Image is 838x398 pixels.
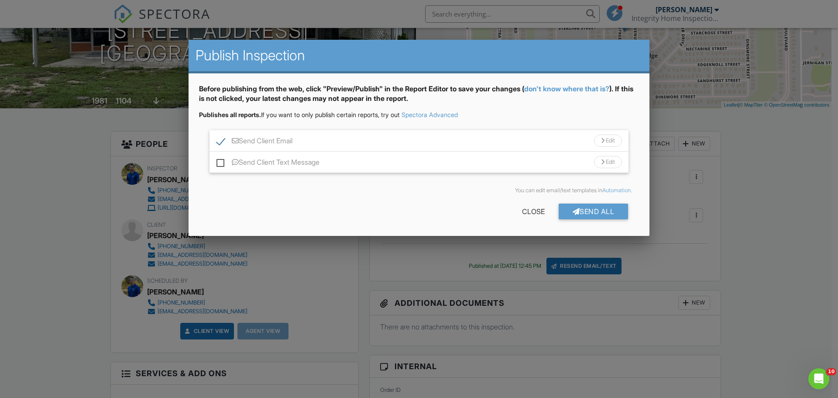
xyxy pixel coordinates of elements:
[199,111,400,118] span: If you want to only publish certain reports, try out
[808,368,829,389] iframe: Intercom live chat
[602,187,631,194] a: Automation
[199,111,261,118] strong: Publishes all reports.
[594,135,622,147] div: Edit
[196,47,642,64] h2: Publish Inspection
[199,84,639,111] div: Before publishing from the web, click "Preview/Publish" in the Report Editor to save your changes...
[524,84,609,93] a: don't know where that is?
[594,156,622,168] div: Edit
[216,158,319,169] label: Send Client Text Message
[826,368,836,375] span: 10
[216,137,292,148] label: Send Client Email
[206,187,632,194] div: You can edit email/text templates in .
[559,204,628,219] div: Send All
[508,204,559,219] div: Close
[402,111,458,118] a: Spectora Advanced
